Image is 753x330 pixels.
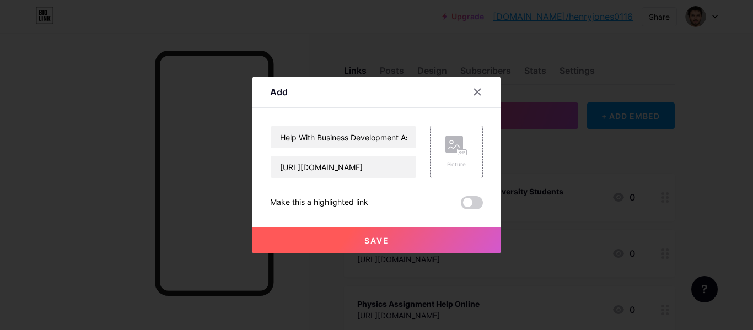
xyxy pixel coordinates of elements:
input: Title [271,126,416,148]
input: URL [271,156,416,178]
button: Save [252,227,501,253]
span: Save [364,236,389,245]
div: Add [270,85,288,99]
div: Picture [445,160,467,169]
div: Make this a highlighted link [270,196,368,209]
